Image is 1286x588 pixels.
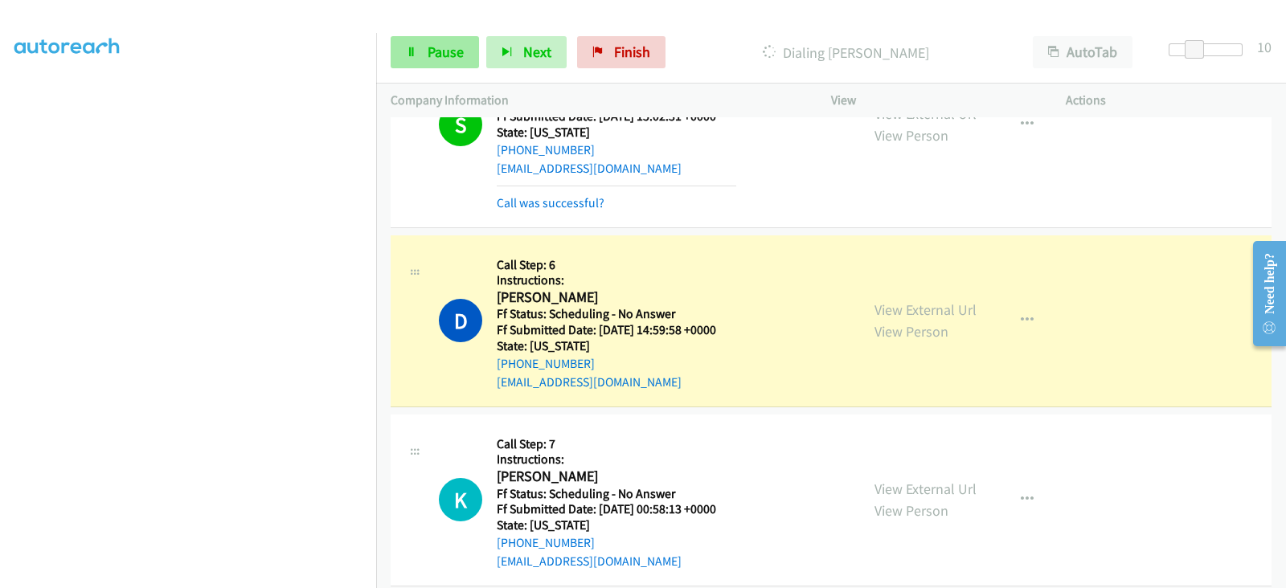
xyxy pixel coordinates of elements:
[497,272,736,288] h5: Instructions:
[1239,230,1286,357] iframe: Resource Center
[497,195,604,210] a: Call was successful?
[497,161,682,176] a: [EMAIL_ADDRESS][DOMAIN_NAME]
[497,535,595,550] a: [PHONE_NUMBER]
[439,299,482,342] h1: D
[874,300,977,319] a: View External Url
[497,436,736,452] h5: Call Step: 7
[874,322,948,341] a: View Person
[497,517,736,533] h5: State: [US_STATE]
[391,91,802,110] p: Company Information
[497,468,736,486] h2: [PERSON_NAME]
[439,103,482,146] h1: S
[1033,36,1132,68] button: AutoTab
[486,36,567,68] button: Next
[523,43,551,61] span: Next
[1066,91,1272,110] p: Actions
[497,451,736,468] h5: Instructions:
[577,36,666,68] a: Finish
[497,374,682,390] a: [EMAIL_ADDRESS][DOMAIN_NAME]
[497,142,595,157] a: [PHONE_NUMBER]
[497,322,736,338] h5: Ff Submitted Date: [DATE] 14:59:58 +0000
[391,36,479,68] a: Pause
[497,338,736,354] h5: State: [US_STATE]
[497,288,736,307] h2: [PERSON_NAME]
[497,125,736,141] h5: State: [US_STATE]
[874,104,977,123] a: View External Url
[874,126,948,145] a: View Person
[874,480,977,498] a: View External Url
[614,43,650,61] span: Finish
[1257,36,1272,58] div: 10
[831,91,1037,110] p: View
[687,42,1004,63] p: Dialing [PERSON_NAME]
[497,356,595,371] a: [PHONE_NUMBER]
[497,553,682,569] a: [EMAIL_ADDRESS][DOMAIN_NAME]
[497,257,736,273] h5: Call Step: 6
[874,501,948,520] a: View Person
[428,43,464,61] span: Pause
[497,501,736,517] h5: Ff Submitted Date: [DATE] 00:58:13 +0000
[497,108,736,125] h5: Ff Submitted Date: [DATE] 15:02:31 +0000
[439,478,482,521] h1: K
[497,486,736,502] h5: Ff Status: Scheduling - No Answer
[497,306,736,322] h5: Ff Status: Scheduling - No Answer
